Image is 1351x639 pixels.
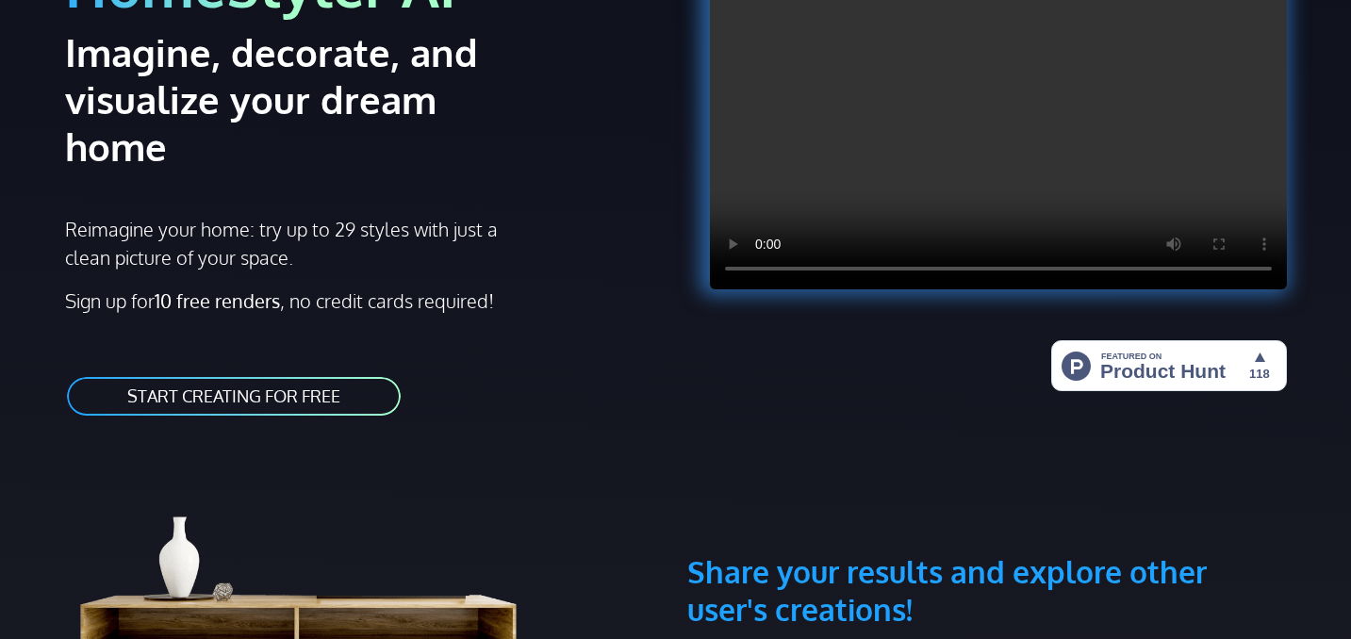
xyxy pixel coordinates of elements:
a: START CREATING FOR FREE [65,375,403,418]
strong: 10 free renders [155,288,280,313]
p: Reimagine your home: try up to 29 styles with just a clean picture of your space. [65,215,515,271]
img: HomeStyler AI - Interior Design Made Easy: One Click to Your Dream Home | Product Hunt [1051,340,1287,391]
h2: Imagine, decorate, and visualize your dream home [65,28,545,170]
p: Sign up for , no credit cards required! [65,287,665,315]
h3: Share your results and explore other user's creations! [687,463,1287,629]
